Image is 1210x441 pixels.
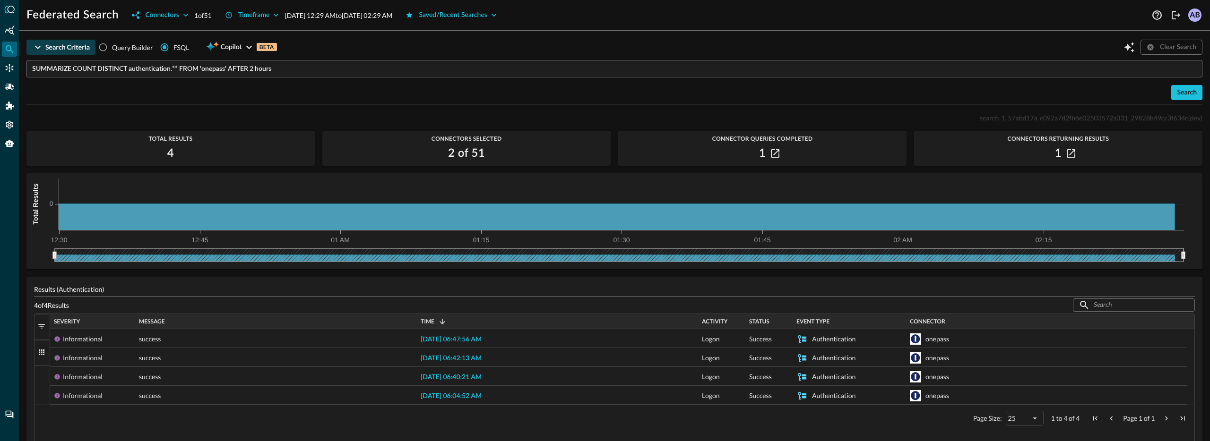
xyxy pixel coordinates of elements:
[925,386,949,405] div: onepass
[749,318,769,325] span: Status
[34,284,1195,294] p: Results (Authentication)
[26,40,95,55] button: Search Criteria
[1149,8,1165,23] button: Help
[2,42,17,57] div: Federated Search
[925,367,949,386] div: onepass
[473,236,489,244] tspan: 01:15
[200,40,282,55] button: CopilotBETA
[812,348,856,367] div: Authentication
[26,136,315,142] span: Total Results
[925,348,949,367] div: onepass
[63,367,103,386] div: Informational
[910,352,921,364] svg: 1Password
[1076,414,1080,422] span: 4
[1055,146,1062,161] h2: 1
[1094,297,1173,314] input: Search
[618,136,907,142] span: Connector Queries Completed
[702,318,727,325] span: Activity
[173,42,190,52] div: FSQL
[139,386,161,405] span: success
[421,374,482,381] span: [DATE] 06:40:21 AM
[702,367,719,386] span: Logon
[812,386,856,405] div: Authentication
[34,300,69,310] p: 4 of 4 Results
[812,330,856,348] div: Authentication
[2,60,17,76] div: Connectors
[2,117,17,132] div: Settings
[1051,414,1055,422] span: 1
[26,8,119,23] h1: Federated Search
[749,348,772,367] span: Success
[2,407,17,422] div: Chat
[925,330,949,348] div: onepass
[139,330,161,348] span: success
[2,98,17,113] div: Addons
[2,23,17,38] div: Summary Insights
[1178,414,1187,423] div: Last Page
[1006,411,1044,426] div: Page Size
[400,8,502,23] button: Saved/Recent Searches
[331,236,350,244] tspan: 01 AM
[1069,414,1075,422] span: of
[421,318,434,325] span: Time
[285,10,392,20] p: [DATE] 12:29 AM to [DATE] 02:29 AM
[702,348,719,367] span: Logon
[613,236,630,244] tspan: 01:30
[191,236,208,244] tspan: 12:45
[54,318,80,325] span: Severity
[219,8,285,23] button: Timeframe
[1188,114,1202,122] span: (dev)
[1168,8,1184,23] button: Logout
[914,136,1202,142] span: Connectors Returning Results
[749,386,772,405] span: Success
[139,367,161,386] span: success
[257,43,277,51] p: BETA
[702,330,719,348] span: Logon
[796,318,830,325] span: Event Type
[1188,8,1201,22] div: AB
[1171,85,1202,100] button: Search
[421,355,482,362] span: [DATE] 06:42:13 AM
[448,146,485,161] h2: 2 of 51
[1107,414,1115,423] div: Previous Page
[749,367,772,386] span: Success
[910,333,921,345] svg: 1Password
[812,367,856,386] div: Authentication
[1063,414,1067,422] span: 4
[1151,414,1155,422] span: 1
[1162,414,1171,423] div: Next Page
[910,318,945,325] span: Connector
[759,146,766,161] h2: 1
[1008,414,1031,422] div: 25
[50,200,53,207] tspan: 0
[126,8,194,23] button: Connectors
[910,371,921,382] svg: 1Password
[973,414,1002,422] div: Page Size:
[194,10,212,20] p: 1 of 51
[421,393,482,399] span: [DATE] 06:04:52 AM
[1035,236,1052,244] tspan: 02:15
[910,390,921,401] svg: 1Password
[980,114,1188,122] span: search_1_57abd17a_c092a7d2fb6e02503572a331_29828b49cc3f634c
[139,318,165,325] span: Message
[1091,414,1099,423] div: First Page
[702,386,719,405] span: Logon
[1123,414,1137,422] span: Page
[2,136,17,151] div: Query Agent
[893,236,912,244] tspan: 02 AM
[32,183,39,224] tspan: Total Results
[112,42,153,52] span: Query Builder
[754,236,770,244] tspan: 01:45
[51,236,67,244] tspan: 12:30
[63,348,103,367] div: Informational
[1144,414,1150,422] span: of
[1139,414,1142,422] span: 1
[2,79,17,94] div: Pipelines
[1122,40,1137,55] button: Open Query Copilot
[63,386,103,405] div: Informational
[322,136,611,142] span: Connectors Selected
[167,146,174,161] h2: 4
[749,330,772,348] span: Success
[32,60,1202,77] input: FSQL
[421,336,482,343] span: [DATE] 06:47:56 AM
